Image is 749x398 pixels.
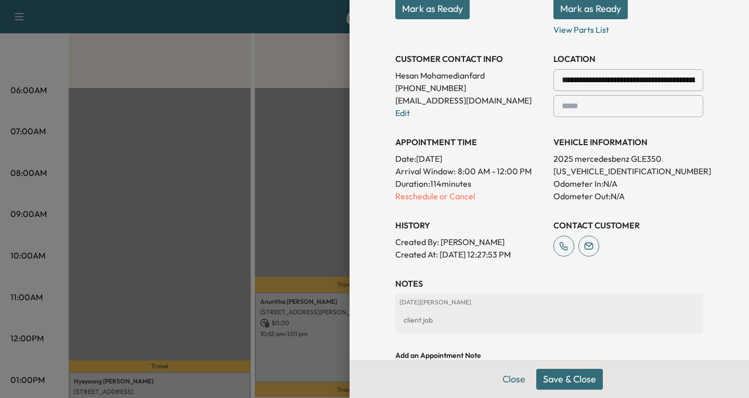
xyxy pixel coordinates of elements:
[458,165,532,177] span: 8:00 AM - 12:00 PM
[553,136,703,148] h3: VEHICLE INFORMATION
[395,82,545,94] p: [PHONE_NUMBER]
[395,277,703,290] h3: NOTES
[395,94,545,107] p: [EMAIL_ADDRESS][DOMAIN_NAME]
[395,177,545,190] p: Duration: 114 minutes
[395,248,545,261] p: Created At : [DATE] 12:27:53 PM
[399,311,699,329] div: client job
[553,190,703,202] p: Odometer Out: N/A
[395,350,703,361] h4: Add an Appointment Note
[553,152,703,165] p: 2025 mercedesbenz GLE350
[553,19,703,36] p: View Parts List
[395,190,545,202] p: Reschedule or Cancel
[395,219,545,232] h3: History
[395,152,545,165] p: Date: [DATE]
[553,219,703,232] h3: CONTACT CUSTOMER
[395,165,545,177] p: Arrival Window:
[553,53,703,65] h3: LOCATION
[536,369,603,390] button: Save & Close
[395,136,545,148] h3: APPOINTMENT TIME
[553,177,703,190] p: Odometer In: N/A
[395,69,545,82] p: Hesan Mohamedianfard
[553,165,703,177] p: [US_VEHICLE_IDENTIFICATION_NUMBER]
[496,369,532,390] button: Close
[395,236,545,248] p: Created By : [PERSON_NAME]
[395,53,545,65] h3: CUSTOMER CONTACT INFO
[395,108,410,118] a: Edit
[399,298,699,306] p: [DATE] | [PERSON_NAME]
